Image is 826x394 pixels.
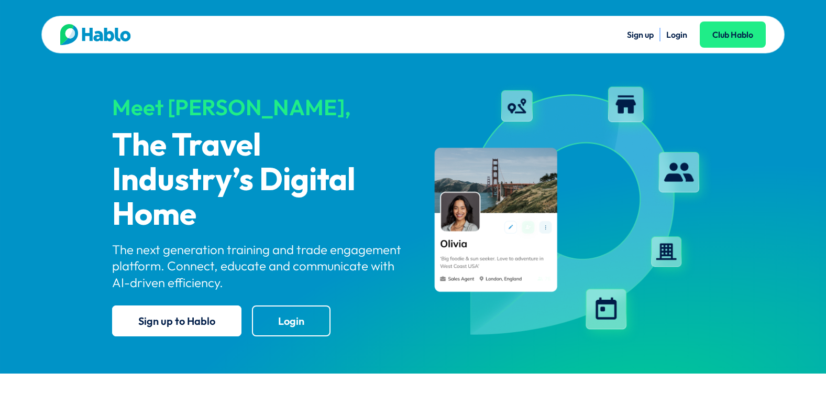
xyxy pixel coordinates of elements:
div: Meet [PERSON_NAME], [112,95,404,119]
p: The next generation training and trade engagement platform. Connect, educate and communicate with... [112,242,404,291]
p: The Travel Industry’s Digital Home [112,129,404,233]
a: Sign up [627,29,654,40]
a: Login [666,29,687,40]
a: Sign up to Hablo [112,305,241,336]
a: Club Hablo [700,21,766,48]
img: Hablo logo main 2 [60,24,131,45]
img: hablo-profile-image [422,78,714,345]
a: Login [252,305,331,336]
